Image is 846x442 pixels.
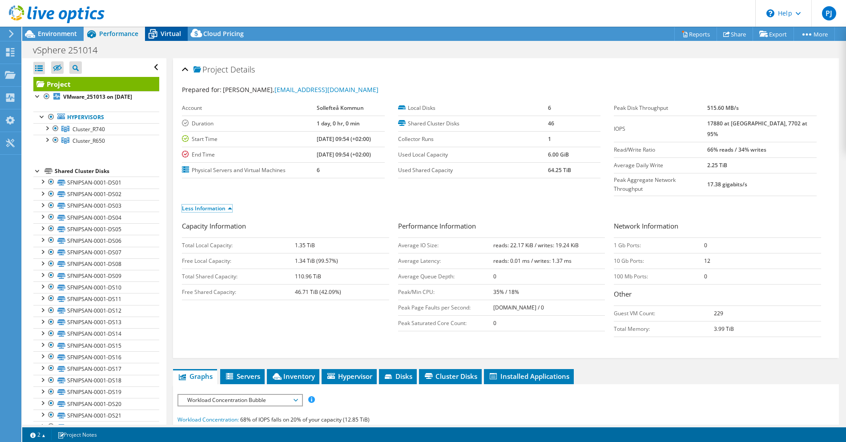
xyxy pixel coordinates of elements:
a: VMware_251013 on [DATE] [33,91,159,103]
span: Disks [383,372,412,381]
td: 1 Gb Ports: [614,237,704,253]
a: SFNIPSAN-0001-DS11 [33,293,159,305]
a: Less Information [182,205,232,212]
a: More [794,27,835,41]
b: VMware_251013 on [DATE] [63,93,132,100]
a: SFNIPSAN-0001-DS08 [33,258,159,270]
td: Peak Saturated Core Count: [398,315,493,331]
td: Free Local Capacity: [182,253,295,269]
a: Cluster_R740 [33,123,159,135]
span: Servers [225,372,260,381]
a: SFNIPSAN-0001-DS13 [33,317,159,328]
h3: Other [614,289,821,301]
b: 6 [548,104,551,112]
b: 110.96 TiB [295,273,321,280]
b: 6.00 GiB [548,151,569,158]
b: reads: 0.01 ms / writes: 1.37 ms [493,257,572,265]
h3: Network Information [614,221,821,233]
b: Sollefteå Kommun [317,104,364,112]
a: SFNIPSAN-0001-DS17 [33,363,159,374]
a: SFNIPSAN-0001-DS01 [33,177,159,188]
a: Project [33,77,159,91]
span: Cloud Pricing [203,29,244,38]
a: SFNIPSAN-0001-DS10 [33,281,159,293]
b: 3.99 TiB [714,325,734,333]
td: Total Memory: [614,321,713,337]
b: 46 [548,120,554,127]
a: SFNIPSAN-0001-DS05 [33,223,159,235]
td: Free Shared Capacity: [182,284,295,300]
svg: \n [766,9,774,17]
b: [DATE] 09:54 (+02:00) [317,135,371,143]
label: IOPS [614,125,707,133]
label: Physical Servers and Virtual Machines [182,166,317,175]
a: SFNIPSAN-0001-DS16 [33,351,159,363]
b: 0 [704,241,707,249]
b: 1 [548,135,551,143]
td: Total Shared Capacity: [182,269,295,284]
b: 64.25 TiB [548,166,571,174]
label: Read/Write Ratio [614,145,707,154]
span: Cluster Disks [423,372,477,381]
span: Environment [38,29,77,38]
span: Details [230,64,255,75]
span: Cluster_R650 [73,137,105,145]
a: SFNIPSAN-0001-DS06 [33,235,159,246]
span: [PERSON_NAME], [223,85,379,94]
a: Hypervisors [33,112,159,123]
a: 2 [24,429,52,440]
a: SFNIPSAN-0001-DS18 [33,375,159,386]
td: Total Local Capacity: [182,237,295,253]
span: Inventory [271,372,315,381]
b: 17880 at [GEOGRAPHIC_DATA], 7702 at 95% [707,120,807,138]
label: Peak Aggregate Network Throughput [614,176,707,193]
label: End Time [182,150,317,159]
label: Prepared for: [182,85,222,94]
b: [DOMAIN_NAME] / 0 [493,304,544,311]
b: 0 [493,273,496,280]
span: Performance [99,29,138,38]
b: 2.25 TiB [707,161,727,169]
label: Used Shared Capacity [398,166,548,175]
a: SFNIPSAN-0001-DS12 [33,305,159,317]
label: Collector Runs [398,135,548,144]
td: Peak Page Faults per Second: [398,300,493,315]
b: 229 [714,309,723,317]
span: Workload Concentration Bubble [183,395,297,406]
a: SFNIPSAN-0001-DS04 [33,212,159,223]
label: Account [182,104,317,113]
a: SFNIPSAN-0001-DS15 [33,340,159,351]
span: Project [193,65,228,74]
a: SFNIPSAN-0001-DS03 [33,200,159,212]
b: [DATE] 09:54 (+02:00) [317,151,371,158]
label: Shared Cluster Disks [398,119,548,128]
b: 1 day, 0 hr, 0 min [317,120,360,127]
span: Virtual [161,29,181,38]
a: Share [717,27,753,41]
a: SFNIPSAN-0001-DS09 [33,270,159,281]
span: Installed Applications [488,372,569,381]
a: Project Notes [51,429,103,440]
label: Start Time [182,135,317,144]
div: Shared Cluster Disks [55,166,159,177]
td: Average IO Size: [398,237,493,253]
td: 10 Gb Ports: [614,253,704,269]
b: 17.38 gigabits/s [707,181,747,188]
a: SFNIPSAN-0001-DS20 [33,398,159,410]
b: 46.71 TiB (42.09%) [295,288,341,296]
a: Export [753,27,794,41]
label: Used Local Capacity [398,150,548,159]
a: SFNIPSAN-0001-DS07 [33,247,159,258]
a: SFNIPSAN-0001-DS19 [33,386,159,398]
b: 12 [704,257,710,265]
td: Average Queue Depth: [398,269,493,284]
span: Workload Concentration: [177,416,239,423]
a: SFNIPSAN-0001-DS22 [33,421,159,433]
span: Hypervisor [326,372,372,381]
label: Peak Disk Throughput [614,104,707,113]
b: reads: 22.17 KiB / writes: 19.24 KiB [493,241,579,249]
label: Duration [182,119,317,128]
b: 0 [493,319,496,327]
a: SFNIPSAN-0001-DS02 [33,189,159,200]
span: 68% of IOPS falls on 20% of your capacity (12.85 TiB) [240,416,370,423]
